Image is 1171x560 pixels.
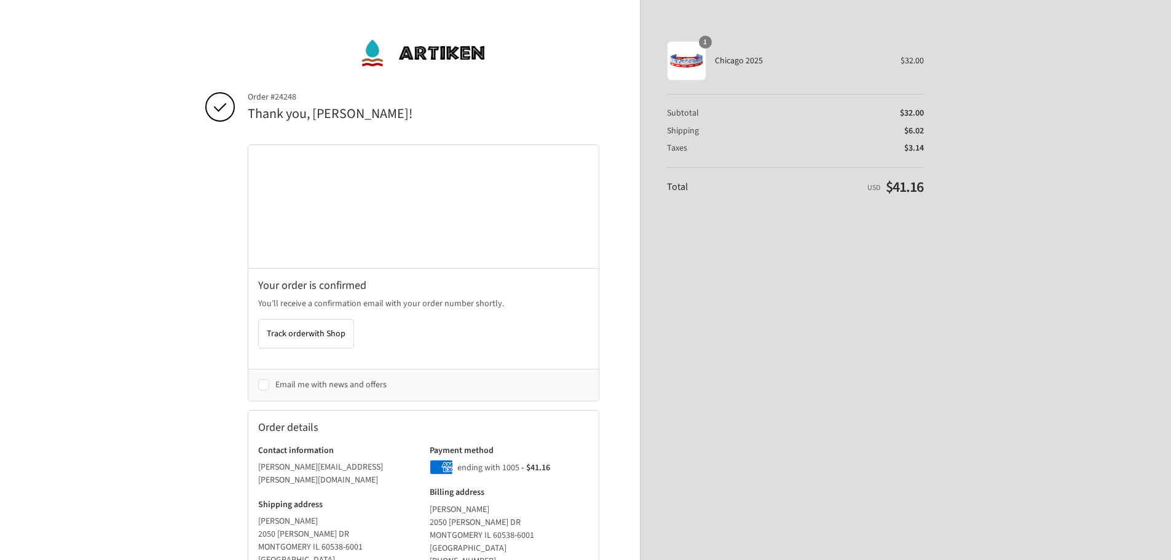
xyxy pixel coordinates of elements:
span: 1 [699,36,712,49]
span: Chicago 2025 [715,55,883,66]
img: Chicago 2025 [667,41,706,81]
span: Shipping [667,125,699,137]
span: Total [667,180,688,194]
span: with Shop [309,328,345,340]
p: You’ll receive a confirmation email with your order number shortly. [258,298,589,310]
span: $3.14 [904,142,924,154]
button: Track orderwith Shop [258,319,354,349]
span: $32.00 [900,107,924,119]
h3: Contact information [258,445,417,456]
span: Order #24248 [248,92,599,103]
span: $6.02 [904,125,924,137]
h2: Your order is confirmed [258,278,589,293]
h2: Thank you, [PERSON_NAME]! [248,105,599,123]
bdo: [PERSON_NAME][EMAIL_ADDRESS][PERSON_NAME][DOMAIN_NAME] [258,461,383,486]
span: - $41.16 [521,461,550,473]
span: Email me with news and offers [275,379,387,391]
iframe: Google map displaying pin point of shipping address: Montgomery, Illinois [248,145,599,268]
h2: Order details [258,420,424,435]
h3: Payment method [430,445,589,456]
h3: Billing address [430,487,589,498]
span: $41.16 [886,176,923,198]
span: USD [867,183,880,193]
span: $32.00 [901,55,924,67]
img: ArtiKen [360,34,486,71]
th: Taxes [667,136,748,154]
span: ending with 1005 [457,461,519,473]
div: Google map displaying pin point of shipping address: Montgomery, Illinois [248,145,599,268]
th: Subtotal [667,108,748,119]
span: Track order [267,328,345,340]
h3: Shipping address [258,499,417,510]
